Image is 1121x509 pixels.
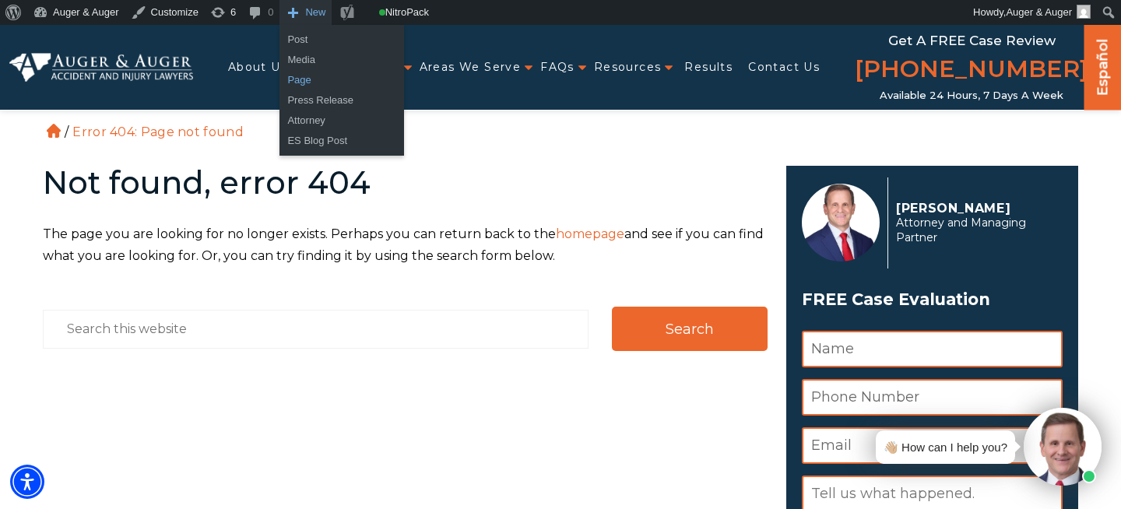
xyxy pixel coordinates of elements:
[802,427,1063,464] input: Email
[802,379,1063,416] input: Phone Number
[69,125,248,139] li: Error 404: Page not found
[9,53,193,81] img: Auger & Auger Accident and Injury Lawyers Logo
[1006,6,1072,18] span: Auger & Auger
[10,465,44,499] div: Accessibility Menu
[279,70,404,90] a: Page
[1091,24,1116,106] a: Español
[279,111,404,131] a: Attorney
[594,51,662,83] a: Resources
[43,166,768,200] h2: Not found, error 404
[279,25,404,156] ul: New
[684,51,733,83] a: Results
[896,201,1054,216] p: [PERSON_NAME]
[43,310,589,349] input: Search this website
[855,52,1088,90] a: [PHONE_NUMBER]
[888,33,1056,48] span: Get a FREE Case Review
[1024,408,1102,486] img: Intaker widget Avatar
[880,90,1063,102] span: Available 24 Hours, 7 Days a Week
[279,90,404,111] a: Press Release
[540,51,575,83] a: FAQs
[420,51,522,83] a: Areas We Serve
[896,216,1054,245] span: Attorney and Managing Partner
[802,331,1063,367] input: Name
[748,51,820,83] a: Contact Us
[802,285,1063,314] span: FREE Case Evaluation
[279,30,404,50] a: Post
[884,437,1007,458] div: 👋🏼 How can I help you?
[556,226,624,241] a: homepage
[228,51,287,83] a: About Us
[802,184,880,262] img: Herbert Auger
[47,124,61,138] a: Home
[279,50,404,70] a: Media
[612,307,768,351] input: Search
[43,223,768,269] p: The page you are looking for no longer exists. Perhaps you can return back to the and see if you ...
[279,131,404,151] a: ES Blog Post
